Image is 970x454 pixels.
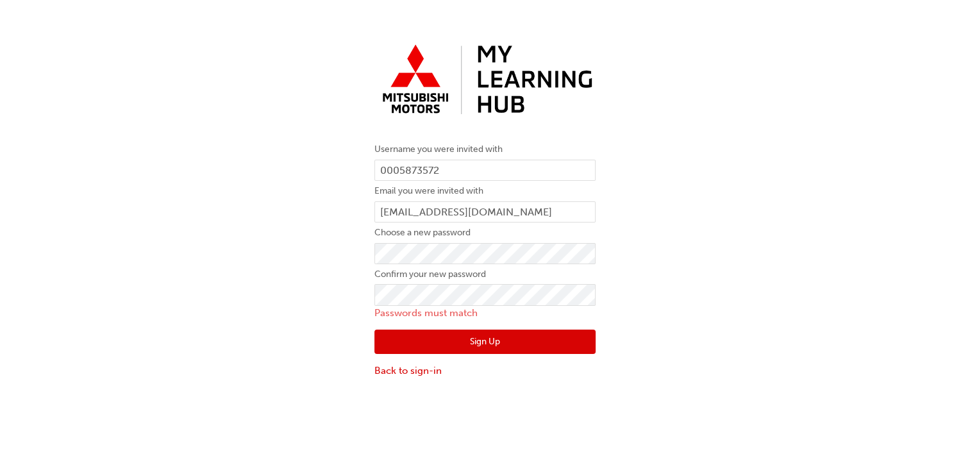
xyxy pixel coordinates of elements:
[374,38,596,122] img: mmal
[374,330,596,354] button: Sign Up
[374,364,596,378] a: Back to sign-in
[374,267,596,282] label: Confirm your new password
[374,183,596,199] label: Email you were invited with
[374,225,596,240] label: Choose a new password
[374,306,596,321] p: Passwords must match
[374,160,596,181] input: Username
[374,142,596,157] label: Username you were invited with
